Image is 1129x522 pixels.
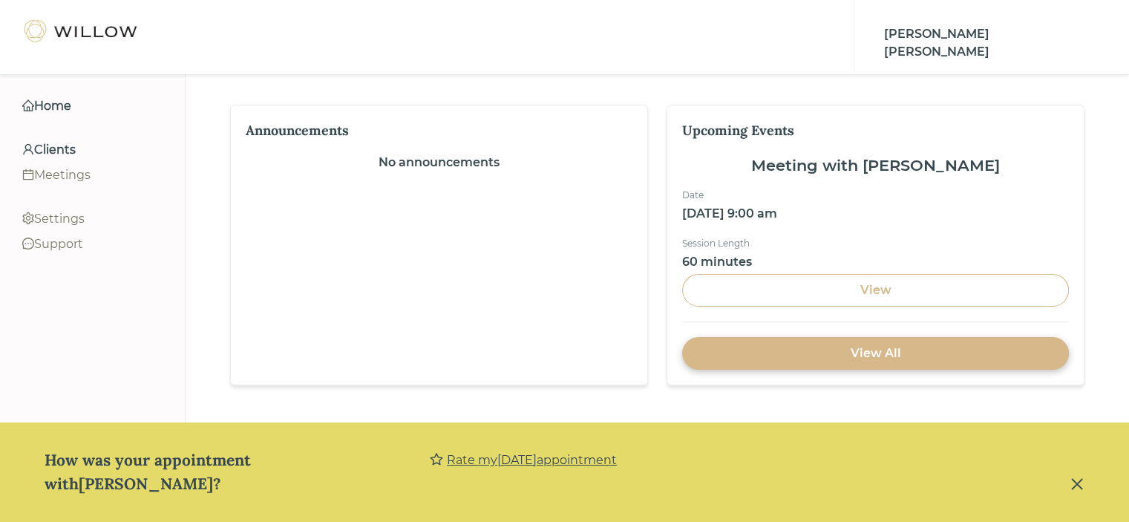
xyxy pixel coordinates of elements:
div: No announcements [246,154,632,172]
div: Support [22,235,163,253]
a: userClients [22,137,163,163]
div: How was your appointment with [PERSON_NAME] ? [45,448,430,496]
a: Rate my[DATE]appointment [430,451,617,469]
a: settingSettings [22,206,163,232]
span: close [1070,477,1084,492]
div: Meetings [22,166,163,184]
a: homeHome [22,94,163,119]
div: Clients [22,141,163,159]
div: Date [682,189,1069,202]
div: View All [699,345,1052,362]
div: Meeting with [PERSON_NAME] [682,154,1069,177]
div: Upcoming Events [682,120,1050,140]
span: message [22,238,34,249]
span: calendar [22,169,34,180]
div: View [699,281,1052,299]
a: View All [682,337,1069,370]
span: home [22,99,34,111]
div: Announcements [246,120,614,140]
div: Home [22,97,163,115]
div: Rate my [DATE] appointment [447,451,617,469]
span: setting [22,212,34,224]
div: Settings [22,210,163,228]
span: user [22,143,34,155]
span: star [430,451,443,468]
a: calendarMeetings [22,163,163,188]
div: Session Length [682,237,1069,250]
img: Willow [22,19,141,43]
div: [PERSON_NAME] [PERSON_NAME] [884,25,1083,61]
